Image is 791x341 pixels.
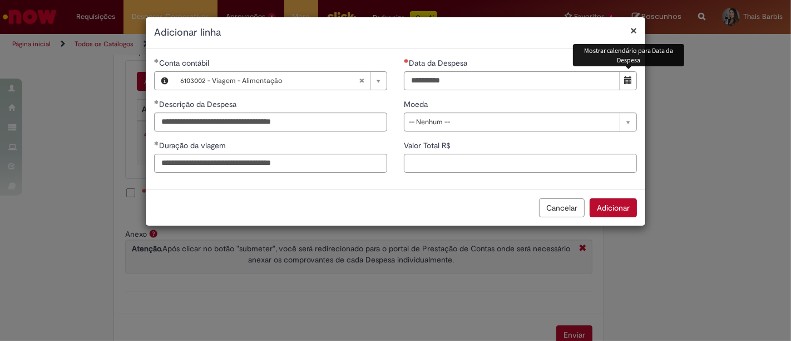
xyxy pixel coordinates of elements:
[154,26,637,40] h2: Adicionar linha
[155,72,175,90] button: Conta contábil, Visualizar este registro 6103002 - Viagem - Alimentação
[409,113,614,131] span: -- Nenhum --
[539,198,585,217] button: Cancelar
[180,72,359,90] span: 6103002 - Viagem - Alimentação
[590,198,637,217] button: Adicionar
[404,99,430,109] span: Moeda
[154,113,387,131] input: Descrição da Despesa
[404,71,620,90] input: Data da Despesa
[159,99,239,109] span: Descrição da Despesa
[630,25,637,36] button: Fechar modal
[159,58,211,68] span: Necessários - Conta contábil
[404,140,453,150] span: Valor Total R$
[159,140,228,150] span: Duração da viagem
[620,71,637,90] button: Mostrar calendário para Data da Despesa
[353,72,370,90] abbr: Limpar campo Conta contábil
[409,58,469,68] span: Data da Despesa
[154,100,159,104] span: Obrigatório Preenchido
[175,72,387,90] a: 6103002 - Viagem - AlimentaçãoLimpar campo Conta contábil
[404,154,637,173] input: Valor Total R$
[154,154,387,173] input: Duração da viagem
[154,59,159,63] span: Obrigatório Preenchido
[404,59,409,63] span: Necessários
[154,141,159,145] span: Obrigatório Preenchido
[573,44,684,66] div: Mostrar calendário para Data da Despesa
